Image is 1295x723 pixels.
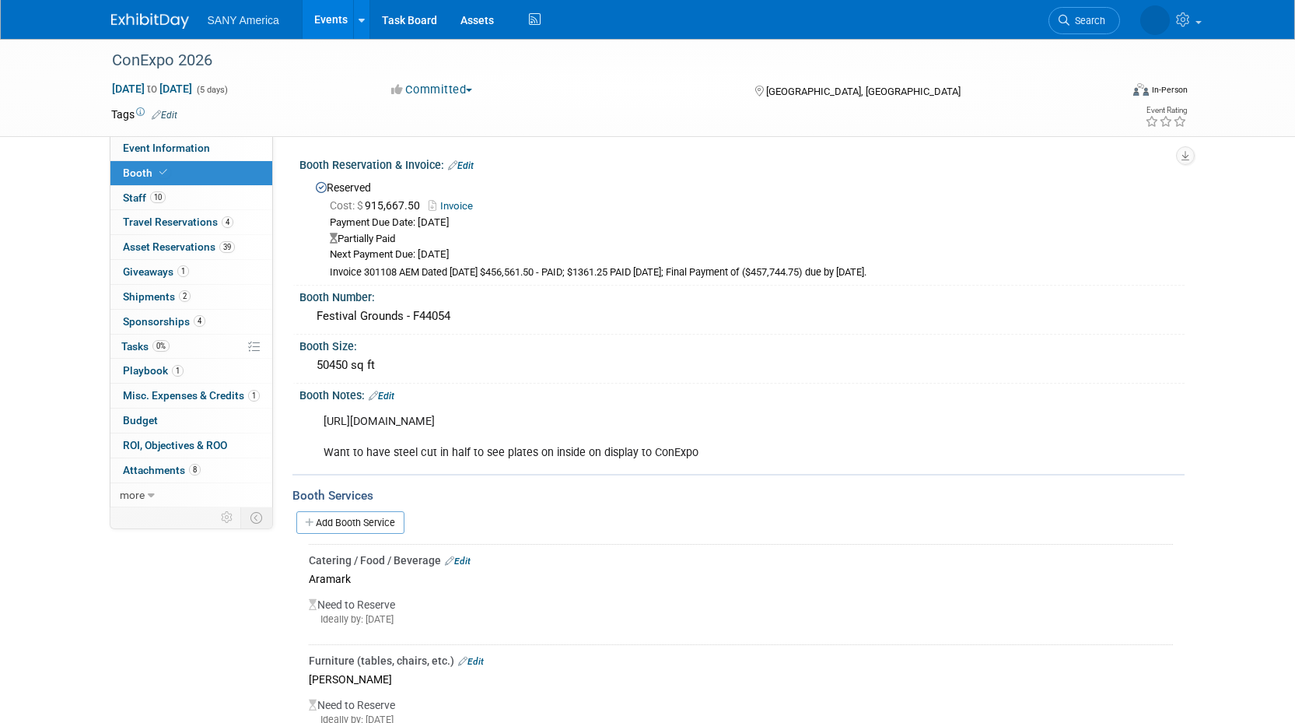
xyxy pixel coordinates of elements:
[219,241,235,253] span: 39
[311,353,1173,377] div: 50450 sq ft
[1151,84,1188,96] div: In-Person
[292,487,1185,504] div: Booth Services
[1133,83,1149,96] img: Format-Inperson.png
[313,406,1013,469] div: [URL][DOMAIN_NAME] Want to have steel cut in half to see plates on inside on display to ConExpo
[330,266,1173,279] div: Invoice 301108 AEM Dated [DATE] $456,561.50 - PAID; $1361.25 PAID [DATE]; Final Payment of ($457,...
[1069,15,1105,26] span: Search
[110,359,272,383] a: Playbook1
[110,161,272,185] a: Booth
[311,304,1173,328] div: Festival Grounds - F44054
[123,439,227,451] span: ROI, Objectives & ROO
[110,433,272,458] a: ROI, Objectives & ROO
[123,364,184,377] span: Playbook
[309,553,1173,568] div: Catering / Food / Beverage
[195,85,228,95] span: (5 days)
[110,186,272,210] a: Staff10
[120,489,145,501] span: more
[110,210,272,234] a: Travel Reservations4
[330,216,1173,230] div: Payment Due Date: [DATE]
[299,384,1185,404] div: Booth Notes:
[121,340,170,353] span: Tasks
[1048,7,1120,34] a: Search
[123,265,189,278] span: Giveaways
[110,235,272,259] a: Asset Reservations39
[110,458,272,483] a: Attachments8
[123,240,235,253] span: Asset Reservations
[150,191,166,203] span: 10
[1028,81,1188,104] div: Event Format
[194,315,205,327] span: 4
[145,82,159,95] span: to
[330,199,365,212] span: Cost: $
[123,142,210,154] span: Event Information
[111,82,193,96] span: [DATE] [DATE]
[330,232,1173,247] div: Partially Paid
[123,290,191,303] span: Shipments
[123,464,201,476] span: Attachments
[240,507,272,528] td: Toggle Event Tabs
[110,384,272,408] a: Misc. Expenses & Credits1
[248,390,260,402] span: 1
[766,86,961,97] span: [GEOGRAPHIC_DATA], [GEOGRAPHIC_DATA]
[1140,5,1170,35] img: Sherri Bailey
[110,136,272,160] a: Event Information
[107,47,1097,75] div: ConExpo 2026
[159,168,167,177] i: Booth reservation complete
[110,335,272,359] a: Tasks0%
[110,260,272,284] a: Giveaways1
[222,216,233,228] span: 4
[110,483,272,507] a: more
[309,568,1173,589] div: Aramark
[309,612,1173,626] div: Ideally by: [DATE]
[189,464,201,476] span: 8
[369,391,394,402] a: Edit
[309,669,1173,690] div: [PERSON_NAME]
[386,82,478,98] button: Committed
[208,14,279,26] span: SANY America
[330,247,1173,262] div: Next Payment Due: [DATE]
[123,216,233,228] span: Travel Reservations
[111,107,177,122] td: Tags
[111,13,189,29] img: ExhibitDay
[299,153,1185,174] div: Booth Reservation & Invoice:
[330,199,426,212] span: 915,667.50
[123,167,170,179] span: Booth
[299,335,1185,354] div: Booth Size:
[123,389,260,402] span: Misc. Expenses & Credits
[152,110,177,121] a: Edit
[458,656,484,667] a: Edit
[172,365,184,377] span: 1
[110,285,272,309] a: Shipments2
[179,290,191,302] span: 2
[429,200,481,212] a: Invoice
[177,265,189,277] span: 1
[1145,107,1187,114] div: Event Rating
[309,589,1173,639] div: Need to Reserve
[299,286,1185,305] div: Booth Number:
[214,507,241,528] td: Personalize Event Tab Strip
[309,653,1173,669] div: Furniture (tables, chairs, etc.)
[311,176,1173,280] div: Reserved
[448,160,474,171] a: Edit
[123,191,166,204] span: Staff
[123,315,205,328] span: Sponsorships
[123,414,158,426] span: Budget
[110,409,272,433] a: Budget
[445,556,471,567] a: Edit
[296,511,404,534] a: Add Booth Service
[110,310,272,334] a: Sponsorships4
[152,340,170,352] span: 0%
